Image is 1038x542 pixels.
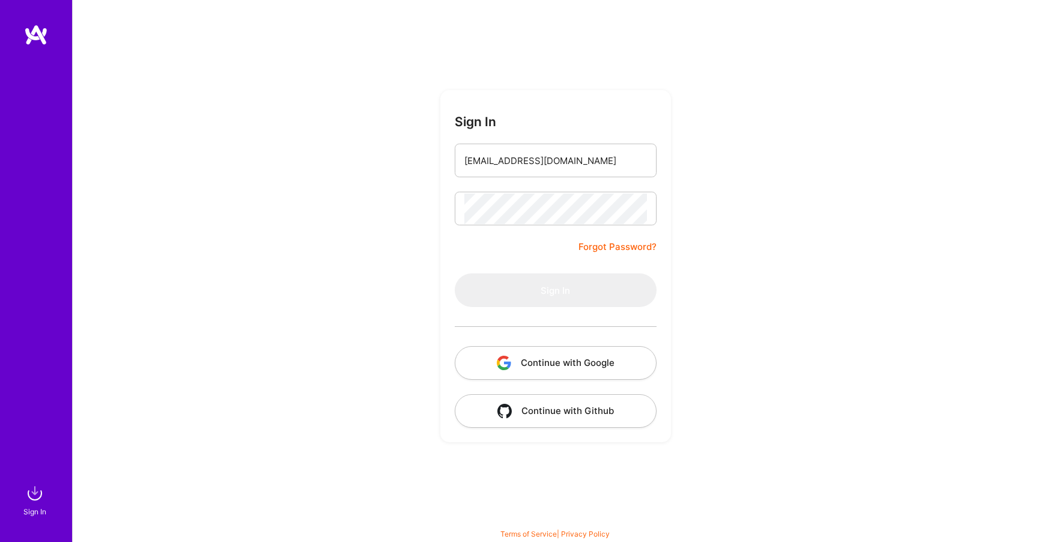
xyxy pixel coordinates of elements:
[578,240,657,254] a: Forgot Password?
[23,505,46,518] div: Sign In
[23,481,47,505] img: sign in
[464,145,647,176] input: Email...
[24,24,48,46] img: logo
[561,529,610,538] a: Privacy Policy
[72,506,1038,536] div: © 2025 ATeams Inc., All rights reserved.
[500,529,610,538] span: |
[455,114,496,129] h3: Sign In
[25,481,47,518] a: sign inSign In
[455,346,657,380] button: Continue with Google
[497,356,511,370] img: icon
[500,529,557,538] a: Terms of Service
[497,404,512,418] img: icon
[455,273,657,307] button: Sign In
[455,394,657,428] button: Continue with Github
